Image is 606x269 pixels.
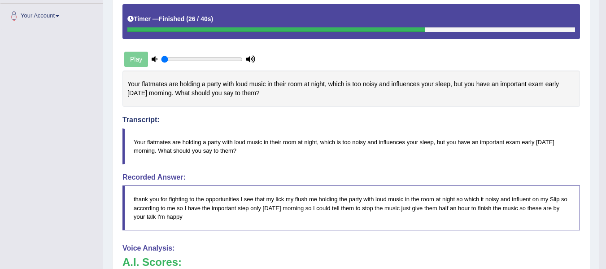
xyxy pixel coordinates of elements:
[186,15,188,22] b: (
[122,71,580,107] div: Your flatmates are holding a party with loud music in their room at night, which is too noisy and...
[127,16,213,22] h5: Timer —
[122,128,580,164] blockquote: Your flatmates are holding a party with loud music in their room at night, which is too noisy and...
[122,173,580,181] h4: Recorded Answer:
[211,15,214,22] b: )
[0,4,103,26] a: Your Account
[122,185,580,230] blockquote: thank you for fighting to the opportunities I see that my lick my flush me holding the party with...
[188,15,211,22] b: 26 / 40s
[122,244,580,252] h4: Voice Analysis:
[122,256,182,268] b: A.I. Scores:
[159,15,185,22] b: Finished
